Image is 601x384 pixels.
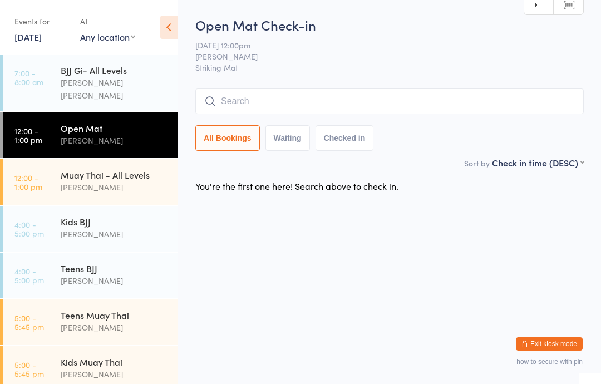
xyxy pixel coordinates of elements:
span: [DATE] 12:00pm [195,40,566,51]
div: [PERSON_NAME] [61,228,168,240]
button: Waiting [265,125,310,151]
div: BJJ Gi- All Levels [61,64,168,76]
a: 12:00 -1:00 pmOpen Mat[PERSON_NAME] [3,112,178,158]
a: 4:00 -5:00 pmKids BJJ[PERSON_NAME] [3,206,178,252]
button: how to secure with pin [516,358,583,366]
a: 4:00 -5:00 pmTeens BJJ[PERSON_NAME] [3,253,178,298]
div: Open Mat [61,122,168,134]
time: 4:00 - 5:00 pm [14,220,44,238]
div: [PERSON_NAME] [61,274,168,287]
time: 7:00 - 8:00 am [14,68,43,86]
a: 5:00 -5:45 pmTeens Muay Thai[PERSON_NAME] [3,299,178,345]
div: [PERSON_NAME] [PERSON_NAME] [61,76,168,102]
div: Kids Muay Thai [61,356,168,368]
time: 12:00 - 1:00 pm [14,173,42,191]
a: 7:00 -8:00 amBJJ Gi- All Levels[PERSON_NAME] [PERSON_NAME] [3,55,178,111]
div: Any location [80,31,135,43]
a: 12:00 -1:00 pmMuay Thai - All Levels[PERSON_NAME] [3,159,178,205]
div: [PERSON_NAME] [61,134,168,147]
div: [PERSON_NAME] [61,321,168,334]
div: Check in time (DESC) [492,156,584,169]
div: Teens Muay Thai [61,309,168,321]
time: 5:00 - 5:45 pm [14,313,44,331]
button: Checked in [316,125,374,151]
input: Search [195,88,584,114]
div: Muay Thai - All Levels [61,169,168,181]
div: [PERSON_NAME] [61,181,168,194]
div: Events for [14,12,69,31]
span: Striking Mat [195,62,584,73]
a: [DATE] [14,31,42,43]
div: Teens BJJ [61,262,168,274]
div: You're the first one here! Search above to check in. [195,180,398,192]
button: Exit kiosk mode [516,337,583,351]
button: All Bookings [195,125,260,151]
time: 4:00 - 5:00 pm [14,267,44,284]
time: 12:00 - 1:00 pm [14,126,42,144]
time: 5:00 - 5:45 pm [14,360,44,378]
label: Sort by [464,157,490,169]
div: At [80,12,135,31]
div: Kids BJJ [61,215,168,228]
span: [PERSON_NAME] [195,51,566,62]
h2: Open Mat Check-in [195,16,584,34]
